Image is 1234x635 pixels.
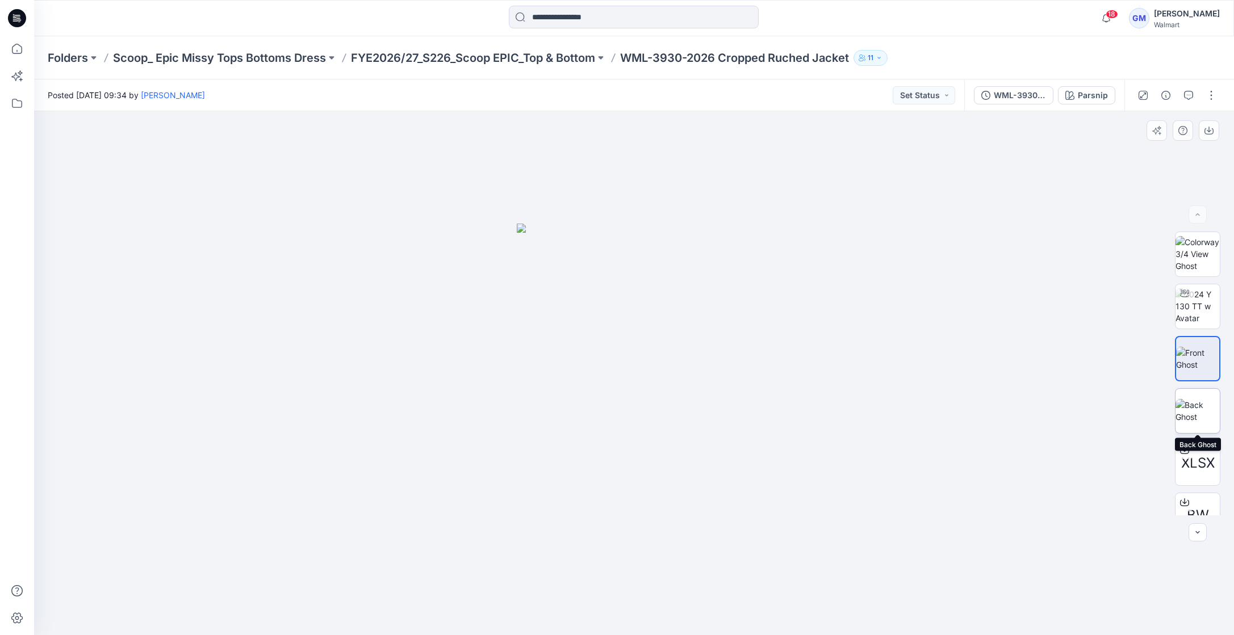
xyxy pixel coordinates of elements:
button: Parsnip [1058,86,1115,104]
span: XLSX [1181,453,1215,473]
div: Parsnip [1078,89,1108,102]
div: WML-3930-2026 Cropped Jacket_Full Colorway [994,89,1046,102]
a: Folders [48,50,88,66]
img: eyJhbGciOiJIUzI1NiIsImtpZCI6IjAiLCJzbHQiOiJzZXMiLCJ0eXAiOiJKV1QifQ.eyJkYXRhIjp7InR5cGUiOiJzdG9yYW... [517,224,752,635]
div: [PERSON_NAME] [1154,7,1220,20]
button: WML-3930-2026 Cropped Jacket_Full Colorway [974,86,1053,104]
img: Front Ghost [1176,347,1219,371]
a: FYE2026/27_S226_Scoop EPIC_Top & Bottom [351,50,595,66]
div: GM [1129,8,1149,28]
a: [PERSON_NAME] [141,90,205,100]
button: Details [1157,86,1175,104]
p: 11 [868,52,873,64]
span: 18 [1106,10,1118,19]
a: Scoop_ Epic Missy Tops Bottoms Dress [113,50,326,66]
span: Posted [DATE] 09:34 by [48,89,205,101]
button: 11 [854,50,888,66]
span: BW [1187,505,1209,525]
img: Back Ghost [1176,399,1220,423]
img: 2024 Y 130 TT w Avatar [1176,288,1220,324]
img: Colorway 3/4 View Ghost [1176,236,1220,272]
p: WML-3930-2026 Cropped Ruched Jacket [620,50,849,66]
div: Walmart [1154,20,1220,29]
